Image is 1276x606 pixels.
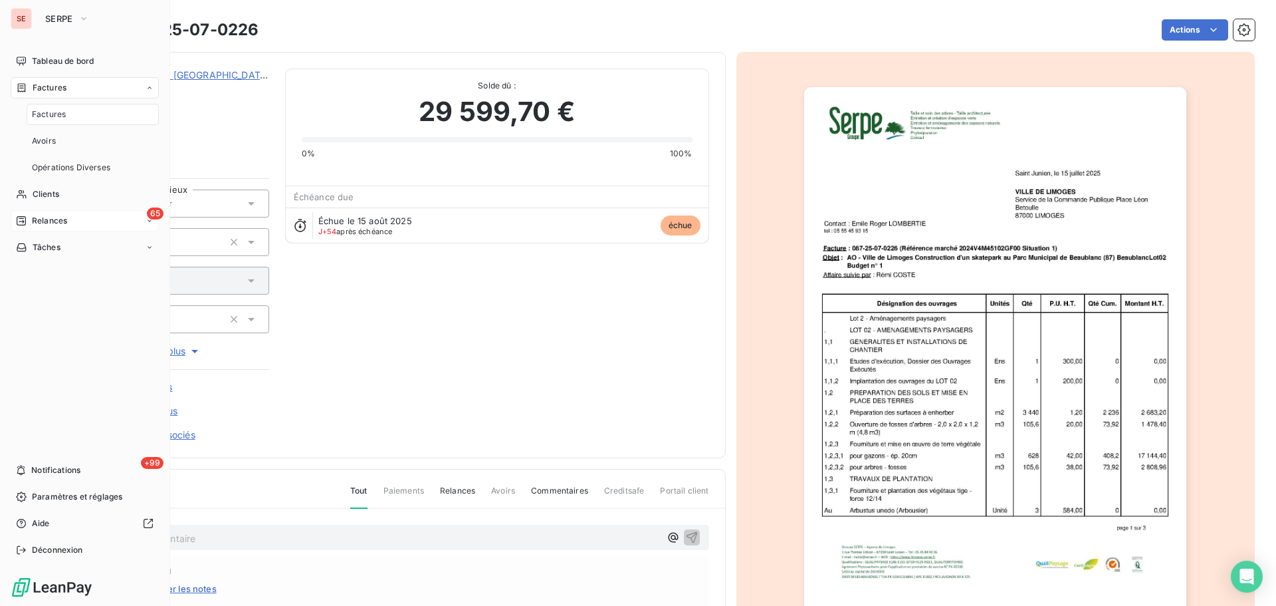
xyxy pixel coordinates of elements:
h3: 087-25-07-0226 [124,18,259,42]
span: +99 [141,457,163,469]
span: 100% [670,148,692,160]
span: Échue le 15 août 2025 [318,216,412,226]
a: COMMUNE DE [GEOGRAPHIC_DATA] [104,69,270,80]
span: Tâches [33,241,60,253]
span: Relances [32,215,67,227]
span: Déconnexion [32,544,83,556]
span: Échéance due [294,192,354,202]
span: 0% [302,148,315,160]
span: 41LIMOGES [104,84,269,95]
span: Aide [32,518,50,530]
div: Open Intercom Messenger [1231,561,1263,593]
span: Creditsafe [604,485,645,508]
span: Clients [33,188,59,200]
span: 65 [147,208,163,220]
a: Aide [11,513,159,534]
span: Avoirs [491,485,515,508]
button: Voir plus [80,344,269,359]
span: J+54 [318,227,337,236]
span: Opérations Diverses [32,162,110,174]
span: Paiements [383,485,424,508]
span: SERPE [45,13,73,24]
div: SE [11,8,32,29]
span: Notifications [31,464,80,476]
span: Factures [33,82,66,94]
span: Avoirs [32,135,56,147]
span: Tout [350,485,368,509]
span: Tableau de bord [32,55,94,67]
span: Factures [32,108,66,120]
span: Paramètres et réglages [32,491,122,503]
span: Voir plus [148,345,201,358]
span: Commentaires [531,485,588,508]
span: 29 599,70 € [419,92,575,132]
span: Relances [440,485,475,508]
span: Portail client [660,485,708,508]
span: Solde dû : [302,80,692,92]
span: après échéance [318,227,393,235]
img: Logo LeanPay [11,577,93,598]
button: Actions [1162,19,1228,41]
span: échue [661,216,700,235]
span: Masquer les notes [139,583,217,594]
